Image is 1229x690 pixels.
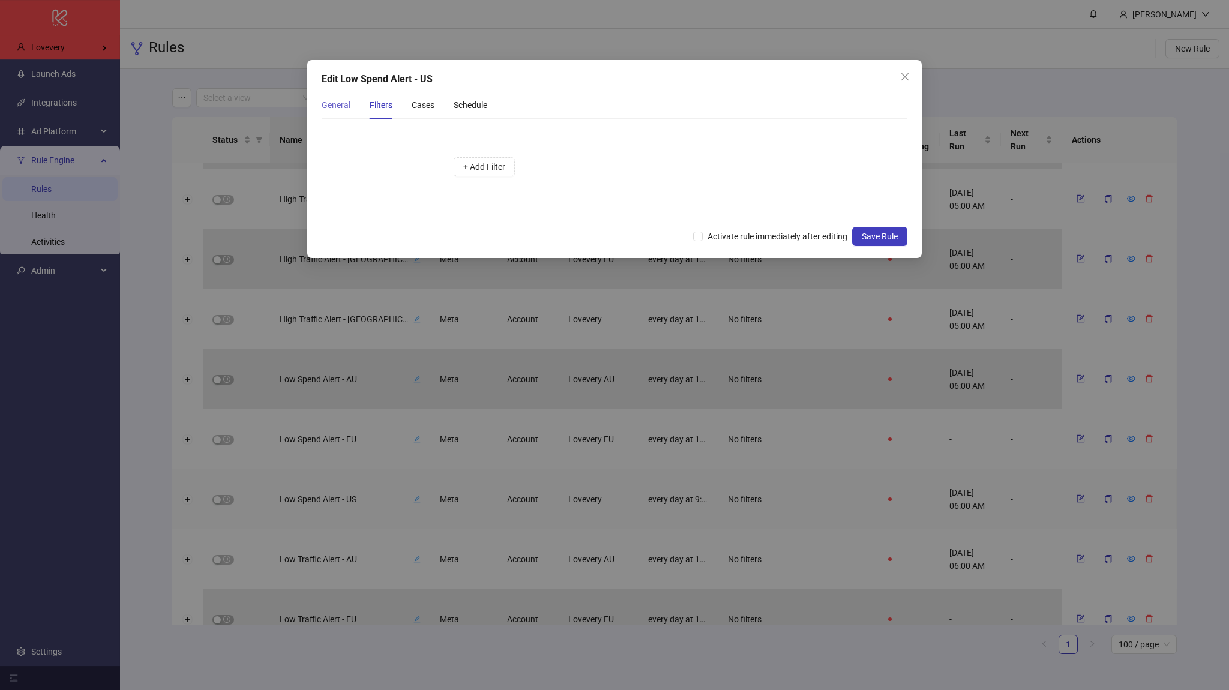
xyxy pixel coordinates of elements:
button: Save Rule [852,227,907,246]
div: General [322,98,350,112]
div: Cases [412,98,434,112]
div: Schedule [454,98,487,112]
button: + Add Filter [454,157,515,176]
span: close [900,72,910,82]
div: Edit Low Spend Alert - US [322,72,907,86]
span: Save Rule [862,232,898,241]
div: Filters [370,98,392,112]
button: Close [895,67,915,86]
span: Activate rule immediately after editing [703,230,852,243]
span: + Add Filter [463,162,505,172]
